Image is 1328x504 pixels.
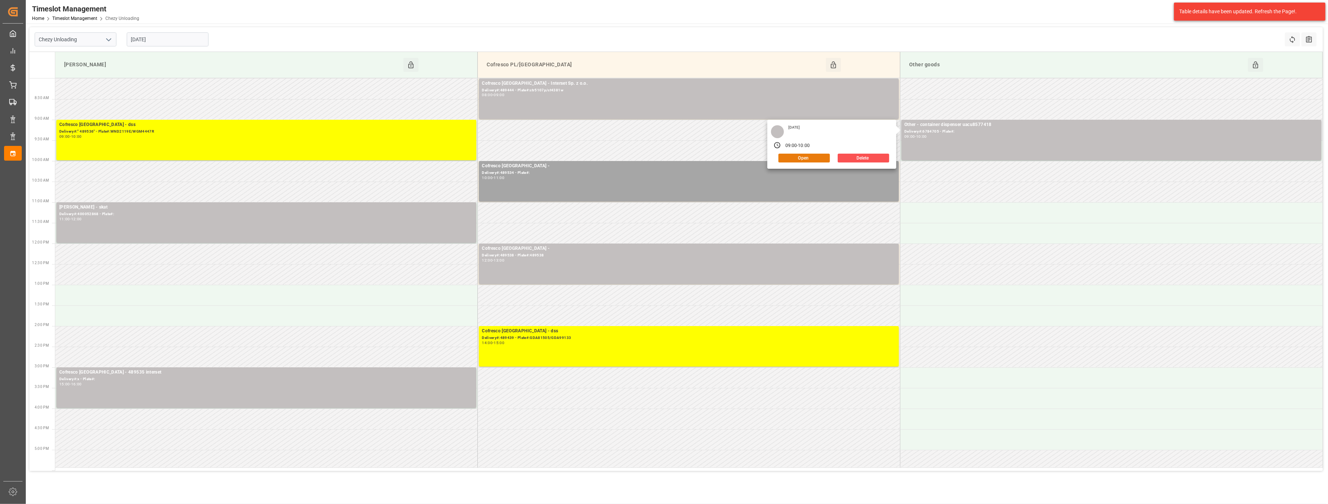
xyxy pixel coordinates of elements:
div: Table details have been updated. Refresh the Page!. [1179,8,1315,15]
div: Delivery#:489538 - Plate#:489538 [482,252,896,259]
div: - [915,135,916,138]
span: 8:30 AM [35,96,49,100]
div: - [70,382,71,386]
span: 5:00 PM [35,447,49,451]
div: [PERSON_NAME] - skat [59,204,473,211]
div: Timeslot Management [32,3,139,14]
div: 14:00 [482,341,493,344]
div: 10:00 [71,135,82,138]
span: 11:30 AM [32,220,49,224]
div: Delivery#:x - Plate#: [59,376,473,382]
div: Delivery#:489534 - Plate#: [482,170,896,176]
span: 3:30 PM [35,385,49,389]
div: Delivery#:400052868 - Plate#: [59,211,473,217]
div: 09:00 [904,135,915,138]
div: 10:00 [482,176,493,179]
div: 09:00 [494,93,504,97]
div: Delivery#:489439 - Plate#:GDA81505/GDA99133 [482,335,896,341]
div: Cofresco PL/[GEOGRAPHIC_DATA] [484,58,826,72]
div: Delivery#:" 489536" - Plate#:WND2119E/WGM4447R [59,129,473,135]
span: 9:30 AM [35,137,49,141]
div: - [493,341,494,344]
div: 11:00 [494,176,504,179]
div: Cofresco [GEOGRAPHIC_DATA] - dss [482,328,896,335]
button: Delete [838,154,889,162]
div: 16:00 [71,382,82,386]
div: 15:00 [59,382,70,386]
div: 09:00 [59,135,70,138]
span: 12:30 PM [32,261,49,265]
div: Cofresco [GEOGRAPHIC_DATA] - Interset Sp. z o.o. [482,80,896,87]
span: 4:30 PM [35,426,49,430]
button: Open [778,154,830,162]
div: Delivery#:489444 - Plate#:ctr5107p/ct4381w [482,87,896,94]
div: [DATE] [786,125,803,130]
span: 4:00 PM [35,405,49,409]
span: 10:30 AM [32,178,49,182]
span: 1:30 PM [35,302,49,306]
span: 9:00 AM [35,116,49,120]
div: Cofresco [GEOGRAPHIC_DATA] - [482,162,896,170]
div: 10:00 [916,135,927,138]
div: 09:00 [785,143,797,149]
input: DD-MM-YYYY [127,32,209,46]
span: 1:00 PM [35,281,49,286]
span: 3:00 PM [35,364,49,368]
div: Cofresco [GEOGRAPHIC_DATA] - dss [59,121,473,129]
a: Home [32,16,44,21]
div: - [70,217,71,221]
div: 15:00 [494,341,504,344]
div: 13:00 [494,259,504,262]
div: Other goods [906,58,1248,72]
span: 12:00 PM [32,240,49,244]
div: [PERSON_NAME] [61,58,403,72]
div: - [797,143,798,149]
div: 12:00 [71,217,82,221]
div: 10:00 [798,143,810,149]
span: 11:00 AM [32,199,49,203]
input: Type to search/select [35,32,116,46]
div: Cofresco [GEOGRAPHIC_DATA] - [482,245,896,252]
div: Other - container dispenser uacu8577418 [904,121,1318,129]
span: 2:30 PM [35,343,49,347]
span: 2:00 PM [35,323,49,327]
a: Timeslot Management [52,16,97,21]
span: 10:00 AM [32,158,49,162]
div: 12:00 [482,259,493,262]
div: - [493,176,494,179]
div: - [70,135,71,138]
div: 08:00 [482,93,493,97]
button: open menu [103,34,114,45]
div: 11:00 [59,217,70,221]
div: - [493,259,494,262]
div: - [493,93,494,97]
div: Delivery#:6784705 - Plate#: [904,129,1318,135]
div: Cofresco [GEOGRAPHIC_DATA] - 489535 interset [59,369,473,376]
